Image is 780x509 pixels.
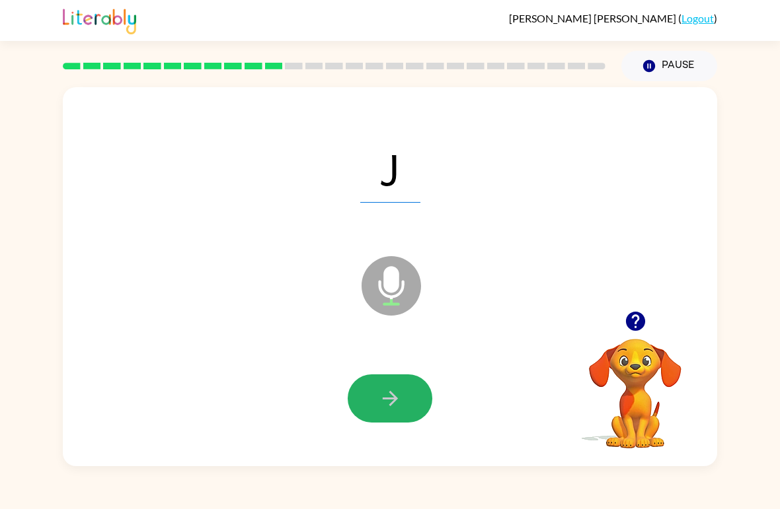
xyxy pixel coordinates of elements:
button: Pause [621,51,717,81]
span: J [360,134,420,203]
a: Logout [682,12,714,24]
img: Literably [63,5,136,34]
span: [PERSON_NAME] [PERSON_NAME] [509,12,678,24]
video: Your browser must support playing .mp4 files to use Literably. Please try using another browser. [569,318,701,450]
div: ( ) [509,12,717,24]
